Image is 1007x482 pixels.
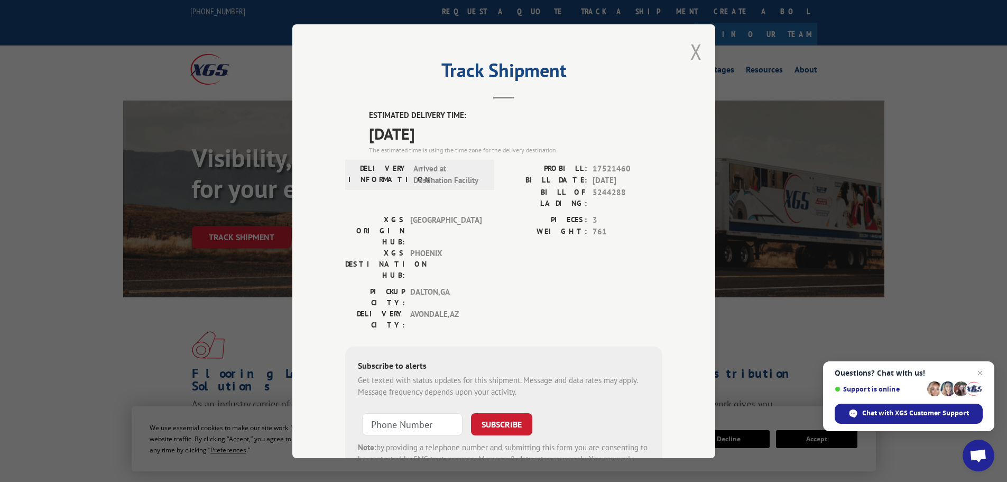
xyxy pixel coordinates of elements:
label: DELIVERY INFORMATION: [348,162,408,186]
div: by providing a telephone number and submitting this form you are consenting to be contacted by SM... [358,441,650,477]
button: Close modal [690,38,702,66]
label: BILL OF LADING: [504,186,587,208]
div: Open chat [963,440,994,471]
strong: Note: [358,442,376,452]
span: Support is online [835,385,923,393]
span: Questions? Chat with us! [835,369,983,377]
label: XGS DESTINATION HUB: [345,247,405,280]
div: Chat with XGS Customer Support [835,404,983,424]
label: WEIGHT: [504,226,587,238]
label: ESTIMATED DELIVERY TIME: [369,110,662,122]
span: AVONDALE , AZ [410,308,482,330]
div: Get texted with status updates for this shipment. Message and data rates may apply. Message frequ... [358,374,650,398]
label: PICKUP CITY: [345,286,405,308]
span: [GEOGRAPHIC_DATA] [410,214,482,247]
label: PIECES: [504,214,587,226]
span: Arrived at Destination Facility [413,162,485,186]
div: The estimated time is using the time zone for the delivery destination. [369,145,662,154]
label: PROBILL: [504,162,587,175]
span: Close chat [974,367,986,379]
span: DALTON , GA [410,286,482,308]
label: DELIVERY CITY: [345,308,405,330]
button: SUBSCRIBE [471,413,532,435]
span: [DATE] [369,121,662,145]
div: Subscribe to alerts [358,359,650,374]
span: [DATE] [593,175,662,187]
label: XGS ORIGIN HUB: [345,214,405,247]
span: 17521460 [593,162,662,175]
h2: Track Shipment [345,63,662,83]
span: PHOENIX [410,247,482,280]
label: BILL DATE: [504,175,587,187]
span: 3 [593,214,662,226]
span: 761 [593,226,662,238]
input: Phone Number [362,413,463,435]
span: 5244288 [593,186,662,208]
span: Chat with XGS Customer Support [862,408,969,418]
